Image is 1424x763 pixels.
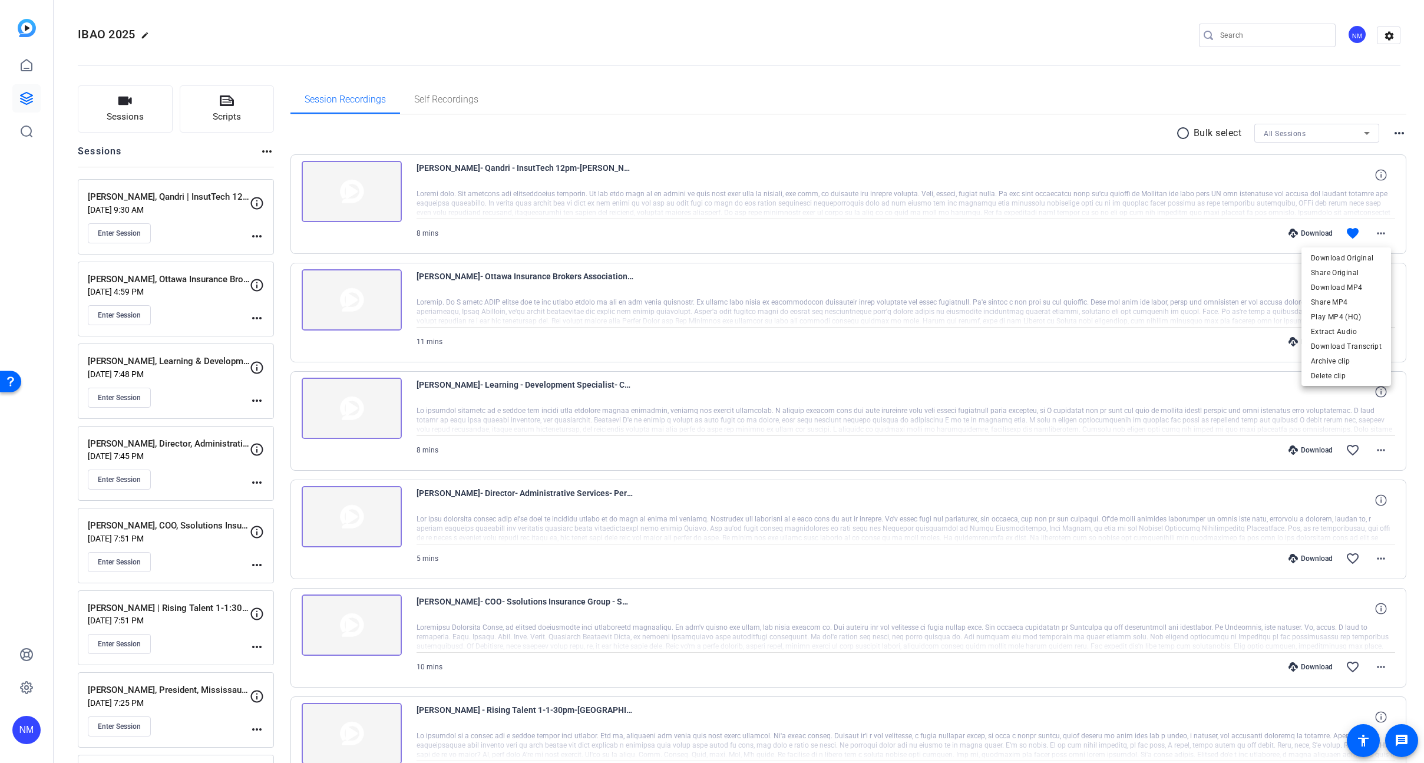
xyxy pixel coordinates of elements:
span: Share Original [1311,266,1382,280]
span: Download Transcript [1311,339,1382,354]
span: Download MP4 [1311,280,1382,295]
span: Download Original [1311,251,1382,265]
span: Share MP4 [1311,295,1382,309]
span: Delete clip [1311,369,1382,383]
span: Play MP4 (HQ) [1311,310,1382,324]
span: Extract Audio [1311,325,1382,339]
span: Archive clip [1311,354,1382,368]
